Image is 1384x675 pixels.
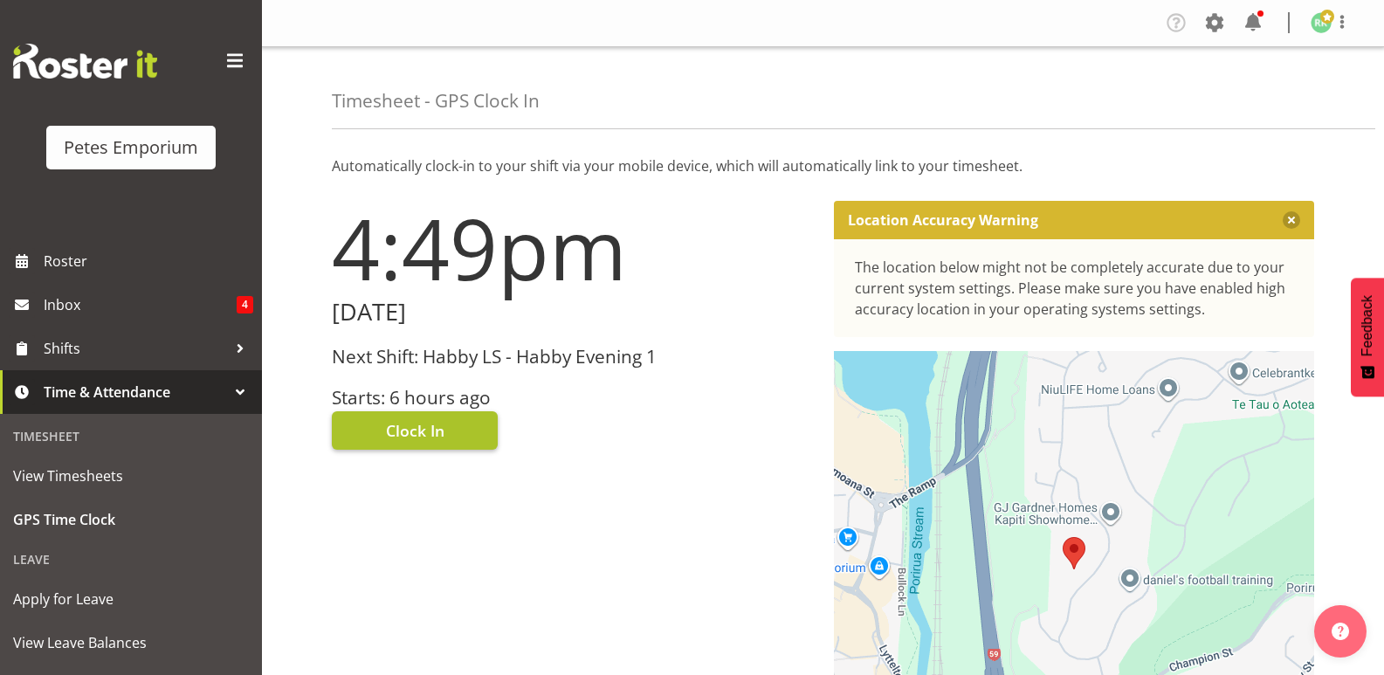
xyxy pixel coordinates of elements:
p: Automatically clock-in to your shift via your mobile device, which will automatically link to you... [332,155,1314,176]
a: Apply for Leave [4,577,258,621]
button: Close message [1283,211,1300,229]
span: Feedback [1360,295,1375,356]
div: Timesheet [4,418,258,454]
button: Feedback - Show survey [1351,278,1384,396]
a: View Timesheets [4,454,258,498]
span: GPS Time Clock [13,506,249,533]
h2: [DATE] [332,299,813,326]
span: Time & Attendance [44,379,227,405]
a: GPS Time Clock [4,498,258,541]
h1: 4:49pm [332,201,813,295]
a: View Leave Balances [4,621,258,665]
span: View Timesheets [13,463,249,489]
span: Shifts [44,335,227,362]
h3: Next Shift: Habby LS - Habby Evening 1 [332,347,813,367]
div: The location below might not be completely accurate due to your current system settings. Please m... [855,257,1294,320]
span: Clock In [386,419,444,442]
div: Petes Emporium [64,134,198,161]
div: Leave [4,541,258,577]
h3: Starts: 6 hours ago [332,388,813,408]
h4: Timesheet - GPS Clock In [332,91,540,111]
img: ruth-robertson-taylor722.jpg [1311,12,1332,33]
button: Clock In [332,411,498,450]
span: 4 [237,296,253,313]
span: Roster [44,248,253,274]
span: Inbox [44,292,237,318]
span: Apply for Leave [13,586,249,612]
img: Rosterit website logo [13,44,157,79]
p: Location Accuracy Warning [848,211,1038,229]
img: help-xxl-2.png [1332,623,1349,640]
span: View Leave Balances [13,630,249,656]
